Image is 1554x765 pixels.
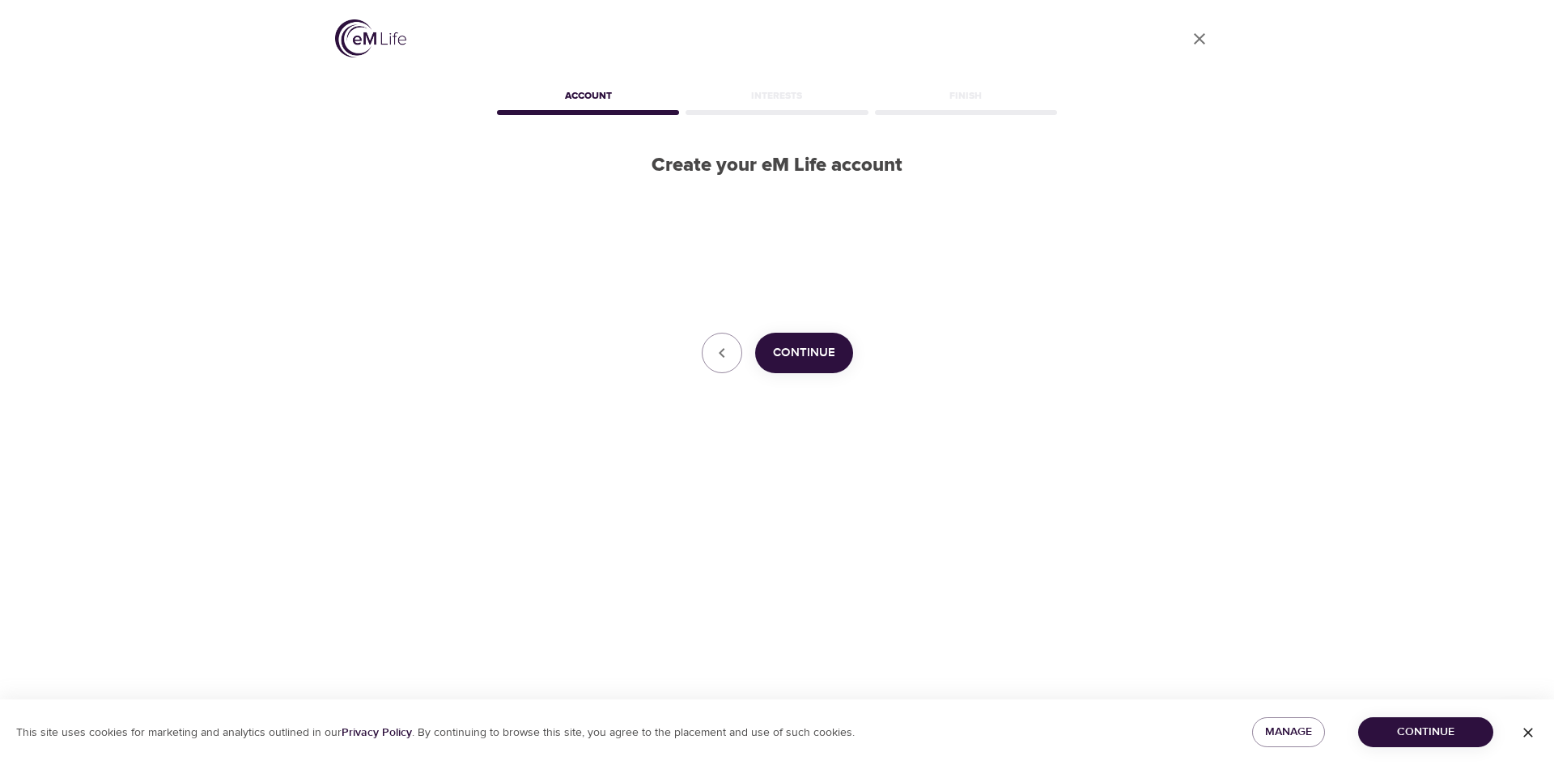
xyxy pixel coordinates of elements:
[1265,722,1312,742] span: Manage
[1180,19,1219,58] a: close
[335,19,406,57] img: logo
[755,333,853,373] button: Continue
[1358,717,1493,747] button: Continue
[1371,722,1480,742] span: Continue
[494,154,1060,177] h2: Create your eM Life account
[1252,717,1325,747] button: Manage
[342,725,412,740] a: Privacy Policy
[773,342,835,363] span: Continue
